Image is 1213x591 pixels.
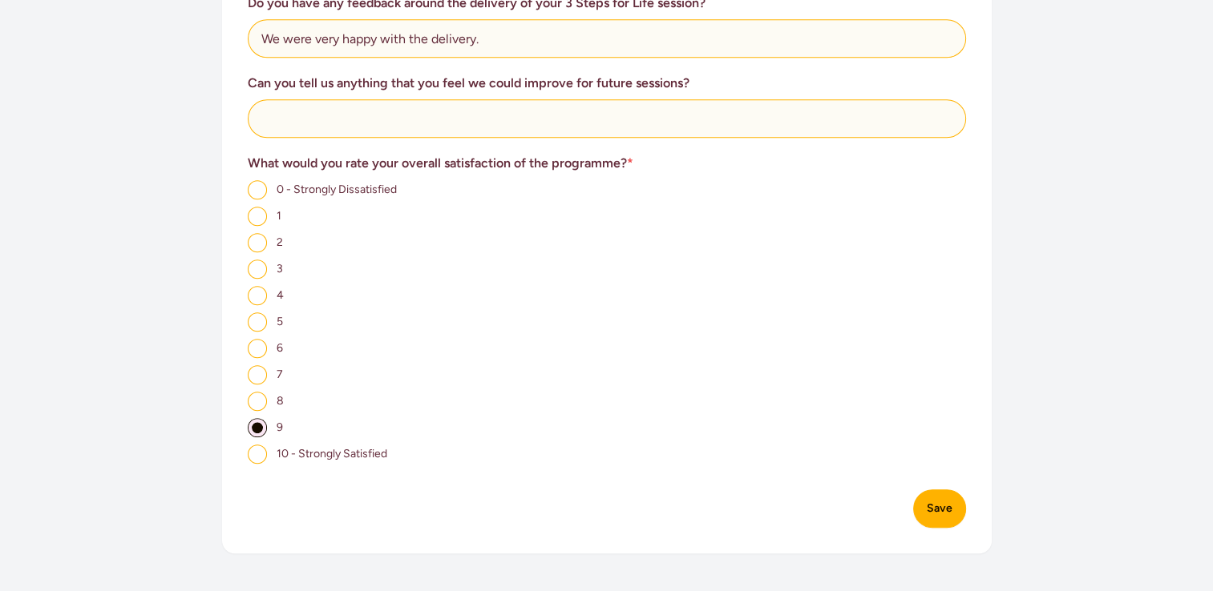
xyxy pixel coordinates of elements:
[248,259,267,279] input: 3
[248,365,267,384] input: 7
[913,489,966,528] button: Save
[248,312,267,332] input: 5
[277,368,283,381] span: 7
[277,209,281,223] span: 1
[248,444,267,464] input: 10 - Strongly Satisfied
[248,207,267,226] input: 1
[248,154,966,173] h3: What would you rate your overall satisfaction of the programme?
[248,339,267,358] input: 6
[248,418,267,437] input: 9
[248,74,966,93] h3: Can you tell us anything that you feel we could improve for future sessions?
[277,394,284,408] span: 8
[248,286,267,305] input: 4
[277,288,284,302] span: 4
[277,341,283,355] span: 6
[277,447,387,460] span: 10 - Strongly Satisfied
[277,235,283,249] span: 2
[277,262,283,275] span: 3
[248,233,267,252] input: 2
[277,183,397,196] span: 0 - Strongly Dissatisfied
[277,315,283,328] span: 5
[277,420,283,434] span: 9
[248,392,267,411] input: 8
[248,180,267,199] input: 0 - Strongly Dissatisfied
